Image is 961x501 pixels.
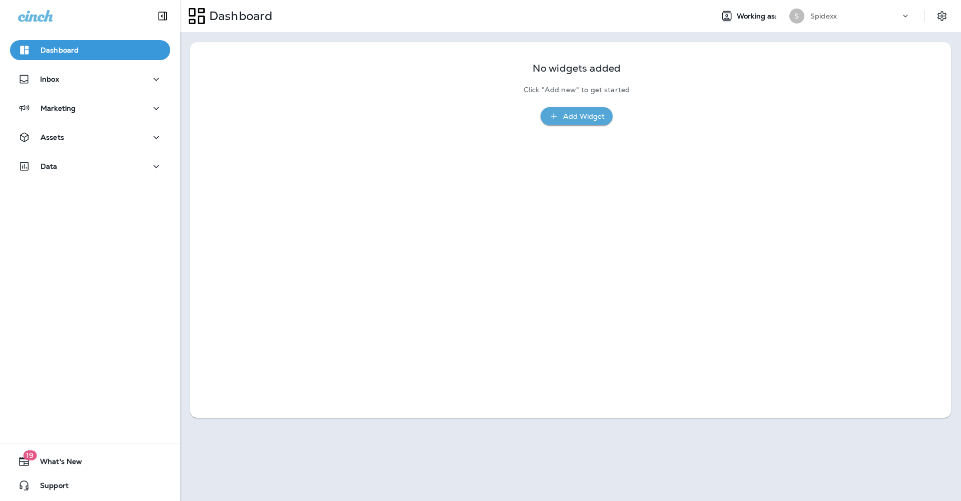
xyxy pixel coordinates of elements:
button: 19What's New [10,451,170,471]
p: Assets [41,133,64,141]
p: Click "Add new" to get started [524,86,630,94]
p: Inbox [40,75,59,83]
p: Dashboard [41,46,79,54]
p: Marketing [41,104,76,112]
button: Marketing [10,98,170,118]
span: Working as: [737,12,779,21]
p: No widgets added [533,64,621,73]
div: Add Widget [563,110,605,123]
span: 19 [23,450,37,460]
div: S [789,9,804,24]
button: Collapse Sidebar [149,6,177,26]
button: Assets [10,127,170,147]
button: Data [10,156,170,176]
button: Support [10,475,170,495]
p: Data [41,162,58,170]
button: Dashboard [10,40,170,60]
p: Spidexx [810,12,837,20]
span: What's New [30,457,82,469]
span: Support [30,481,69,493]
button: Inbox [10,69,170,89]
p: Dashboard [205,9,272,24]
button: Settings [933,7,951,25]
button: Add Widget [541,107,613,126]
